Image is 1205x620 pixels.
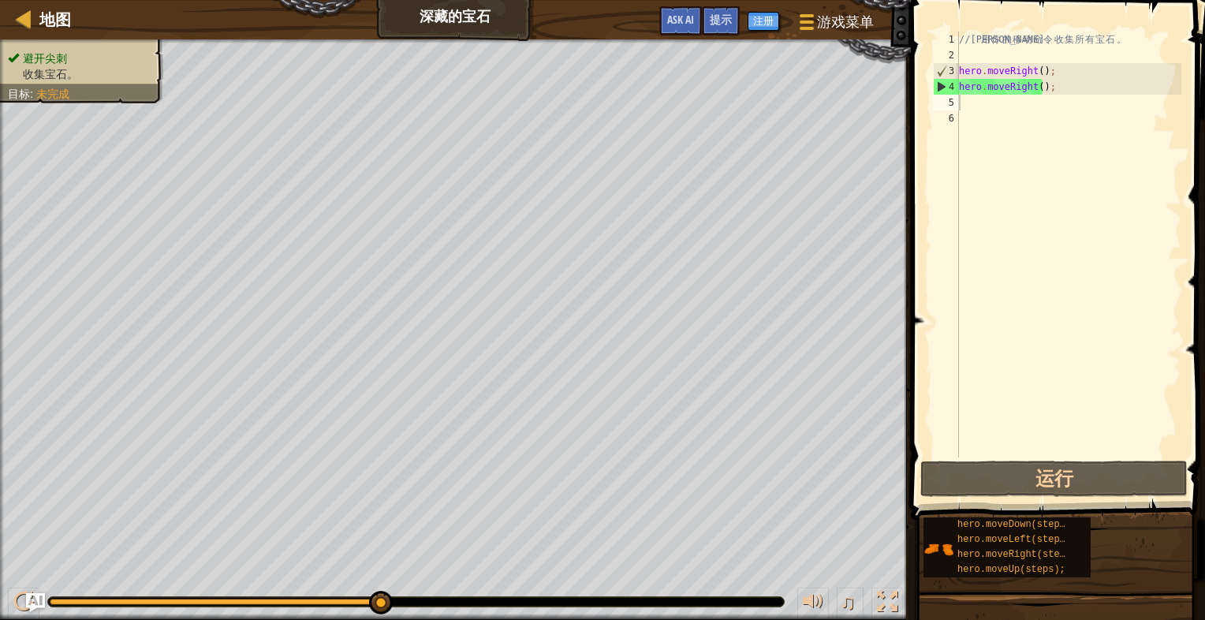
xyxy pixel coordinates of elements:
[659,6,702,35] button: Ask AI
[957,519,1076,530] span: hero.moveDown(steps);
[710,12,732,27] span: 提示
[787,6,883,43] button: 游戏菜单
[32,9,71,30] a: 地图
[23,68,78,80] span: 收集宝石。
[920,461,1188,497] button: 运行
[957,564,1065,575] span: hero.moveUp(steps);
[8,50,151,66] li: 避开尖刺
[667,12,694,27] span: Ask AI
[23,52,67,65] span: 避开尖刺
[840,590,856,614] span: ♫
[36,88,69,100] span: 未完成
[797,588,829,620] button: 音量调节
[26,593,45,612] button: Ask AI
[934,63,959,79] div: 3
[934,79,959,95] div: 4
[8,66,151,82] li: 收集宝石。
[933,110,959,126] div: 6
[933,47,959,63] div: 2
[39,9,71,30] span: 地图
[817,12,874,32] span: 游戏菜单
[30,88,36,100] span: :
[957,549,1082,560] span: hero.moveRight(steps);
[8,588,39,620] button: Ctrl + P: Play
[923,534,953,564] img: portrait.png
[748,12,779,31] button: 注册
[933,32,959,47] div: 1
[837,588,864,620] button: ♫
[8,88,30,100] span: 目标
[933,95,959,110] div: 5
[957,534,1076,545] span: hero.moveLeft(steps);
[871,588,903,620] button: 切换全屏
